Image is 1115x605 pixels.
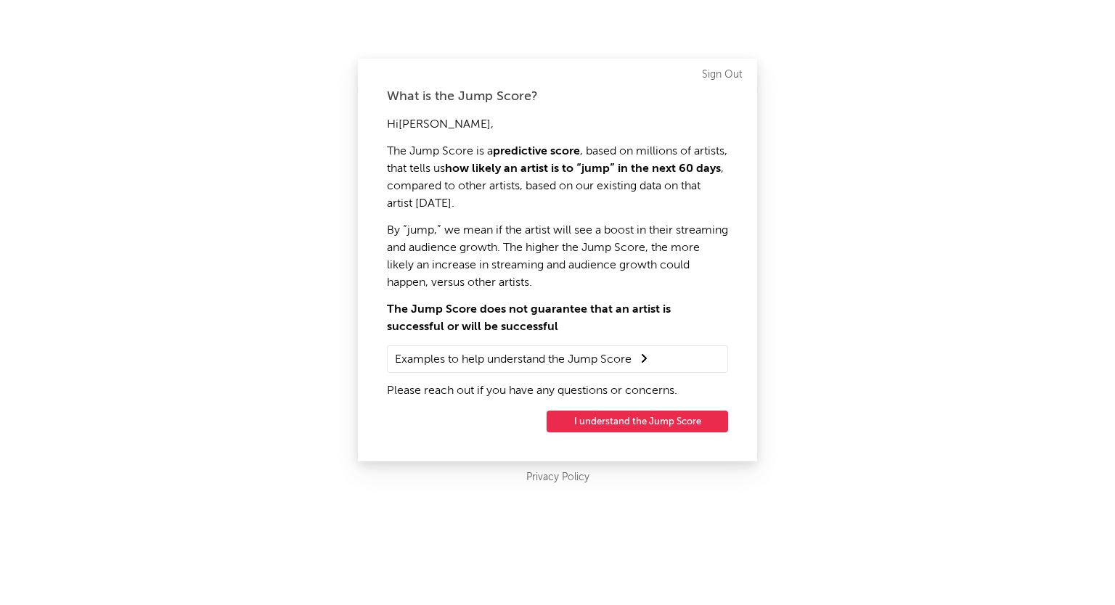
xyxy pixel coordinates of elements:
[493,146,580,157] strong: predictive score
[387,88,728,105] div: What is the Jump Score?
[526,469,589,487] a: Privacy Policy
[395,350,720,369] summary: Examples to help understand the Jump Score
[547,411,728,432] button: I understand the Jump Score
[445,163,721,175] strong: how likely an artist is to “jump” in the next 60 days
[702,66,743,83] a: Sign Out
[387,382,728,400] p: Please reach out if you have any questions or concerns.
[387,143,728,213] p: The Jump Score is a , based on millions of artists, that tells us , compared to other artists, ba...
[387,222,728,292] p: By “jump,” we mean if the artist will see a boost in their streaming and audience growth. The hig...
[387,304,671,333] strong: The Jump Score does not guarantee that an artist is successful or will be successful
[387,116,728,133] p: Hi [PERSON_NAME] ,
